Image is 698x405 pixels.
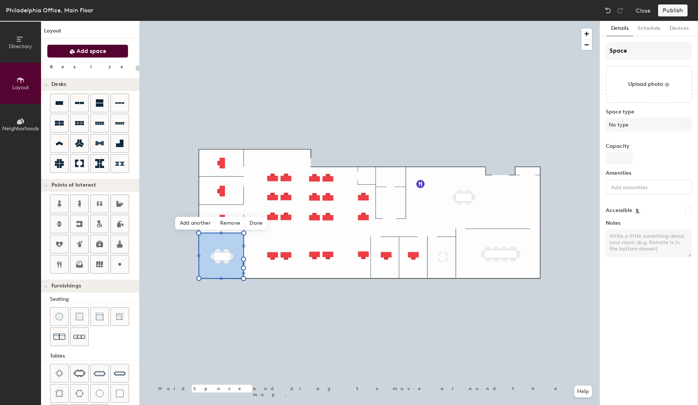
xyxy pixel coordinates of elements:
span: Add space [76,47,106,55]
button: Table (round) [90,384,109,403]
img: Four seat round table [56,390,63,397]
button: Six seat table [70,364,89,383]
button: Couch (middle) [90,307,109,326]
div: Philadelphia Office, Main Floor [6,6,93,15]
h1: Layout [41,27,139,38]
button: Table (1x1) [110,384,129,403]
button: Schedule [633,21,665,36]
span: Neighborhoods [2,125,39,132]
button: Devices [665,21,693,36]
span: Done [245,217,267,230]
button: Ten seat table [110,364,129,383]
img: Eight seat table [94,367,106,379]
div: Resize [50,64,132,70]
button: Cushion [70,307,89,326]
span: Points of Interest [51,182,96,188]
div: Tables [50,352,139,360]
button: Four seat table [50,364,69,383]
button: Four seat round table [50,384,69,403]
button: Details [607,21,633,36]
img: Couch (x2) [53,331,65,343]
label: Capacity [606,143,692,149]
button: Help [574,386,592,398]
div: Seating [50,295,139,303]
img: Ten seat table [114,367,126,379]
img: Undo [604,7,612,14]
span: Add another [175,217,216,230]
span: Desks [51,81,66,87]
button: Couch (x2) [50,327,69,346]
button: Close [636,4,651,16]
button: Add space [47,44,128,58]
label: Accessible [606,208,632,214]
img: Table (round) [96,390,103,397]
img: Redo [616,7,624,14]
img: Couch (x3) [73,331,85,343]
span: Layout [12,84,29,91]
img: Couch (corner) [116,313,123,320]
span: Directory [9,43,32,50]
img: Six seat table [73,370,85,377]
img: Stool [56,313,63,320]
label: Amenities [606,170,692,176]
img: Couch (middle) [96,313,103,320]
button: Couch (x3) [70,327,89,346]
button: Upload photo [606,66,692,103]
span: Furnishings [51,283,81,289]
button: Eight seat table [90,364,109,383]
input: Add amenities [610,182,677,191]
button: Couch (corner) [110,307,129,326]
button: Stool [50,307,69,326]
img: Cushion [76,313,83,320]
img: Six seat round table [75,390,84,397]
button: Six seat round table [70,384,89,403]
button: No type [606,118,692,131]
img: Four seat table [56,370,63,377]
img: Table (1x1) [116,390,123,397]
label: Notes [606,220,692,226]
label: Space type [606,109,692,115]
span: Remove [216,217,245,230]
